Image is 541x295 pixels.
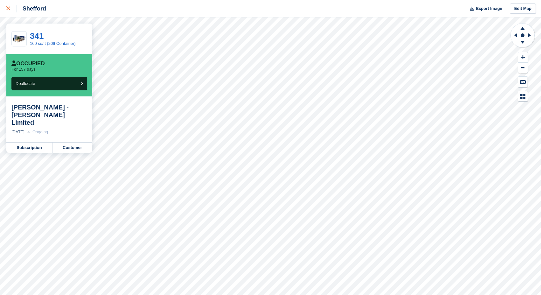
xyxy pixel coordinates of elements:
[12,33,26,45] img: 20-ft-container.jpg
[518,52,528,63] button: Zoom In
[52,143,92,153] a: Customer
[30,31,44,41] a: 341
[16,81,35,86] span: Deallocate
[11,67,36,72] p: For 157 days
[510,4,536,14] a: Edit Map
[518,63,528,73] button: Zoom Out
[11,77,87,90] button: Deallocate
[30,41,76,46] a: 160 sq/ft (20ft Container)
[518,77,528,87] button: Keyboard Shortcuts
[11,103,87,126] div: [PERSON_NAME] - [PERSON_NAME] Limited
[518,91,528,102] button: Map Legend
[466,4,502,14] button: Export Image
[11,129,24,135] div: [DATE]
[476,5,502,12] span: Export Image
[11,60,45,67] div: Occupied
[32,129,48,135] div: Ongoing
[6,143,52,153] a: Subscription
[17,5,46,12] div: Shefford
[27,131,30,133] img: arrow-right-light-icn-cde0832a797a2874e46488d9cf13f60e5c3a73dbe684e267c42b8395dfbc2abf.svg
